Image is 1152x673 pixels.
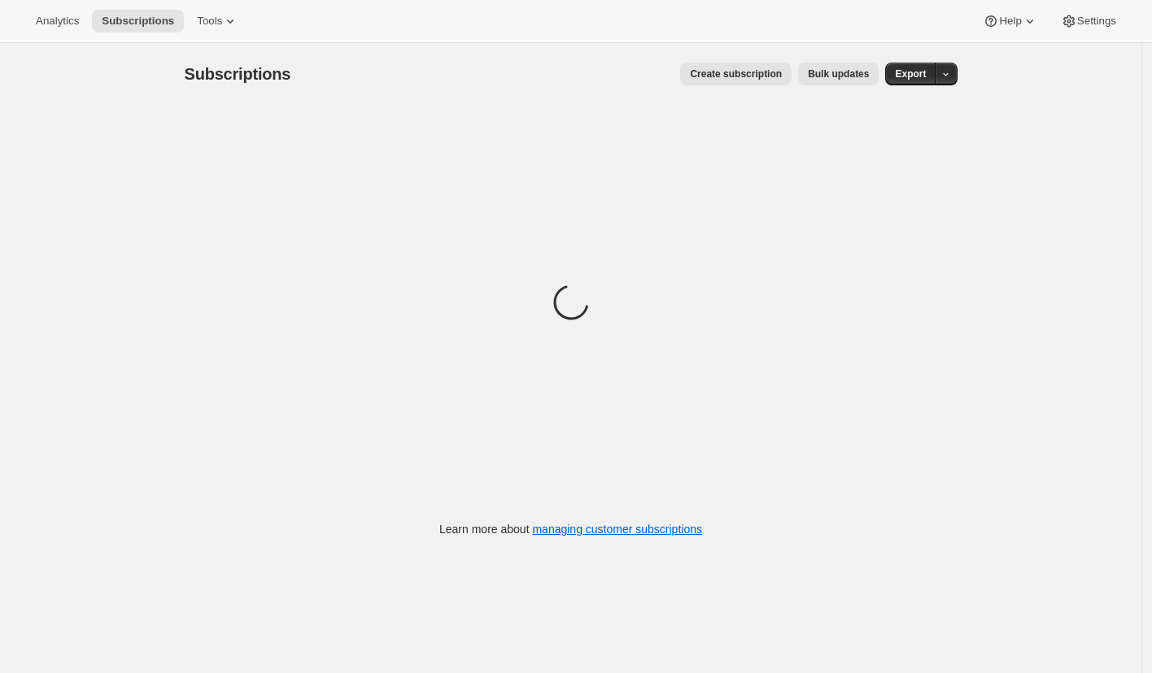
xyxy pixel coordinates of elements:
[895,67,926,80] span: Export
[187,10,248,33] button: Tools
[999,15,1021,28] span: Help
[973,10,1047,33] button: Help
[1077,15,1116,28] span: Settings
[680,63,792,85] button: Create subscription
[197,15,222,28] span: Tools
[532,523,702,536] a: managing customer subscriptions
[102,15,174,28] span: Subscriptions
[885,63,936,85] button: Export
[439,521,702,537] p: Learn more about
[1051,10,1126,33] button: Settings
[808,67,869,80] span: Bulk updates
[185,65,291,83] span: Subscriptions
[36,15,79,28] span: Analytics
[26,10,89,33] button: Analytics
[92,10,184,33] button: Subscriptions
[690,67,782,80] span: Create subscription
[798,63,879,85] button: Bulk updates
